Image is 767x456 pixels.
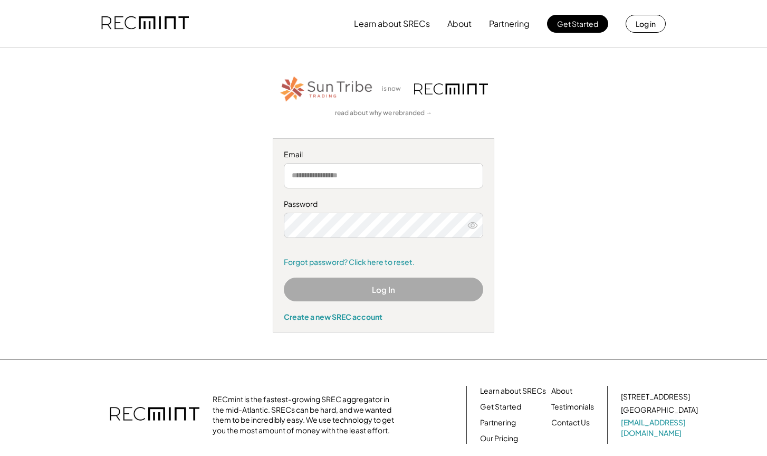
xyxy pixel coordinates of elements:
img: recmint-logotype%403x.png [101,6,189,42]
button: Learn about SRECs [354,13,430,34]
button: Partnering [489,13,530,34]
div: Create a new SREC account [284,312,483,321]
a: Partnering [480,417,516,428]
img: recmint-logotype%403x.png [414,83,488,94]
a: Testimonials [551,402,594,412]
button: Get Started [547,15,608,33]
img: recmint-logotype%403x.png [110,396,199,433]
a: Contact Us [551,417,590,428]
button: Log In [284,278,483,301]
a: read about why we rebranded → [335,109,432,118]
a: Get Started [480,402,521,412]
div: RECmint is the fastest-growing SREC aggregator in the mid-Atlantic. SRECs can be hard, and we wan... [213,394,400,435]
button: About [447,13,472,34]
a: About [551,386,572,396]
button: Log in [626,15,666,33]
img: STT_Horizontal_Logo%2B-%2BColor.png [279,74,374,103]
a: Forgot password? Click here to reset. [284,257,483,268]
a: [EMAIL_ADDRESS][DOMAIN_NAME] [621,417,700,438]
div: Email [284,149,483,160]
div: Password [284,199,483,210]
div: [GEOGRAPHIC_DATA] [621,405,698,415]
div: is now [379,84,409,93]
a: Our Pricing [480,433,518,444]
div: [STREET_ADDRESS] [621,392,690,402]
a: Learn about SRECs [480,386,546,396]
